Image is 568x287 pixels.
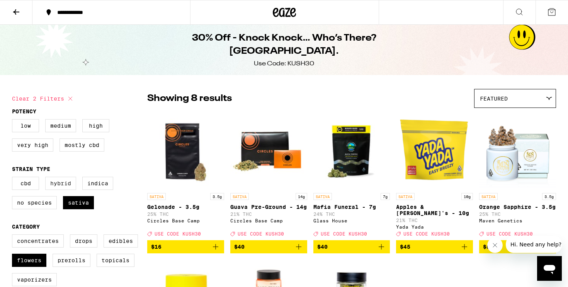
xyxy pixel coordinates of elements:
[381,193,390,200] p: 7g
[396,240,473,253] button: Add to bag
[296,193,307,200] p: 14g
[12,224,40,230] legend: Category
[147,204,224,210] p: Gelonade - 3.5g
[147,193,166,200] p: SATIVA
[12,273,57,286] label: Vaporizers
[479,218,556,223] div: Maven Genetics
[234,244,245,250] span: $40
[313,112,390,240] a: Open page for Mafia Funeral - 7g from Glass House
[254,60,314,68] div: Use Code: KUSH30
[479,204,556,210] p: Orange Sapphire - 3.5g
[537,256,562,281] iframe: Button to launch messaging window
[313,240,390,253] button: Add to bag
[487,237,503,253] iframe: Close message
[12,177,39,190] label: CBD
[479,212,556,217] p: 25% THC
[97,254,134,267] label: Topicals
[479,240,556,253] button: Add to bag
[403,231,450,236] span: USE CODE KUSH30
[486,231,533,236] span: USE CODE KUSH30
[321,231,367,236] span: USE CODE KUSH30
[230,212,307,217] p: 21% THC
[313,212,390,217] p: 24% THC
[45,177,76,190] label: Hybrid
[313,193,332,200] p: SATIVA
[396,218,473,223] p: 21% THC
[230,193,249,200] p: SATIVA
[230,218,307,223] div: Circles Base Camp
[104,234,138,248] label: Edibles
[479,112,556,240] a: Open page for Orange Sapphire - 3.5g from Maven Genetics
[147,218,224,223] div: Circles Base Camp
[210,193,224,200] p: 3.5g
[480,96,508,102] span: Featured
[230,240,307,253] button: Add to bag
[155,231,201,236] span: USE CODE KUSH30
[147,92,232,105] p: Showing 8 results
[396,204,473,216] p: Apples & [PERSON_NAME]'s - 10g
[479,193,498,200] p: SATIVA
[12,254,46,267] label: Flowers
[53,254,90,267] label: Prerolls
[506,236,562,253] iframe: Message from company
[147,112,224,189] img: Circles Base Camp - Gelonade - 3.5g
[82,119,109,132] label: High
[63,196,94,209] label: Sativa
[12,196,57,209] label: No Species
[12,166,50,172] legend: Strain Type
[396,193,415,200] p: SATIVA
[313,218,390,223] div: Glass House
[12,138,53,152] label: Very High
[12,119,39,132] label: Low
[461,193,473,200] p: 10g
[400,244,410,250] span: $45
[238,231,284,236] span: USE CODE KUSH30
[313,204,390,210] p: Mafia Funeral - 7g
[396,112,473,189] img: Yada Yada - Apples & Banana's - 10g
[230,112,307,240] a: Open page for Guava Pre-Ground - 14g from Circles Base Camp
[60,138,104,152] label: Mostly CBD
[396,224,473,229] div: Yada Yada
[70,234,97,248] label: Drops
[317,244,328,250] span: $40
[45,119,76,132] label: Medium
[230,112,307,189] img: Circles Base Camp - Guava Pre-Ground - 14g
[483,244,493,250] span: $51
[147,212,224,217] p: 25% THC
[230,204,307,210] p: Guava Pre-Ground - 14g
[12,89,75,108] button: Clear 2 filters
[82,177,113,190] label: Indica
[147,240,224,253] button: Add to bag
[147,112,224,240] a: Open page for Gelonade - 3.5g from Circles Base Camp
[12,234,64,248] label: Concentrates
[313,112,390,189] img: Glass House - Mafia Funeral - 7g
[396,112,473,240] a: Open page for Apples & Banana's - 10g from Yada Yada
[143,32,425,58] h1: 30% Off - Knock Knock… Who’s There? [GEOGRAPHIC_DATA].
[12,108,36,114] legend: Potency
[479,112,556,189] img: Maven Genetics - Orange Sapphire - 3.5g
[151,244,162,250] span: $16
[542,193,556,200] p: 3.5g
